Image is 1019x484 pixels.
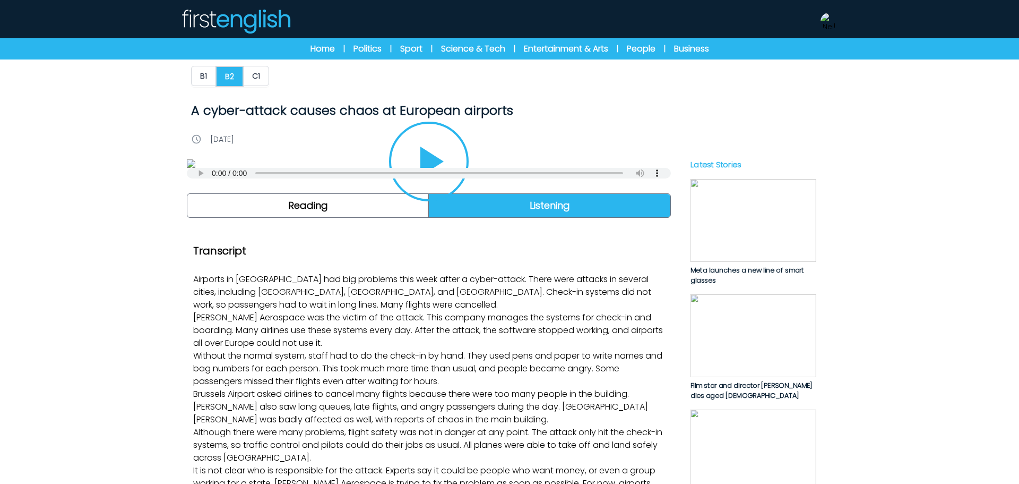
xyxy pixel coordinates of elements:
[187,159,671,168] img: PO0bDhNOrIdDgExna1JM4j7x6YBU1TOSXvNWk307.jpg
[191,102,667,119] h1: A cyber-attack causes chaos at European airports
[400,43,422,55] a: Sport
[191,66,216,87] a: B1
[353,43,382,55] a: Politics
[821,13,837,30] img: Neil Storey
[429,194,670,217] a: Listening
[191,66,216,86] button: B1
[441,43,505,55] a: Science & Tech
[514,44,515,54] span: |
[243,66,269,86] button: C1
[690,294,816,377] img: YrL63yUIgoHdZhpemvAwWCytU424AlCZiyGt5Tri.jpg
[215,66,244,87] button: B2
[674,43,709,55] a: Business
[389,122,469,201] button: Play/Pause
[690,179,816,262] img: JQsL3KWEgEu7dnoNYo7CWeoSdwcM0V4ECiitipN5.jpg
[193,243,664,258] h2: Transcript
[617,44,618,54] span: |
[210,134,234,145] p: [DATE]
[187,194,429,217] a: Reading
[310,43,335,55] a: Home
[187,168,671,179] audio: Your browser does not support the audio element.
[627,43,655,55] a: People
[664,44,666,54] span: |
[690,159,816,171] p: Latest Stories
[431,44,433,54] span: |
[390,44,392,54] span: |
[524,43,608,55] a: Entertainment & Arts
[180,9,291,34] img: Logo
[690,380,813,401] span: Film star and director [PERSON_NAME] dies aged [DEMOGRAPHIC_DATA]
[343,44,345,54] span: |
[690,179,816,286] a: Meta launches a new line of smart glasses
[690,294,816,401] a: Film star and director [PERSON_NAME] dies aged [DEMOGRAPHIC_DATA]
[244,66,269,87] a: C1
[690,266,804,286] span: Meta launches a new line of smart glasses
